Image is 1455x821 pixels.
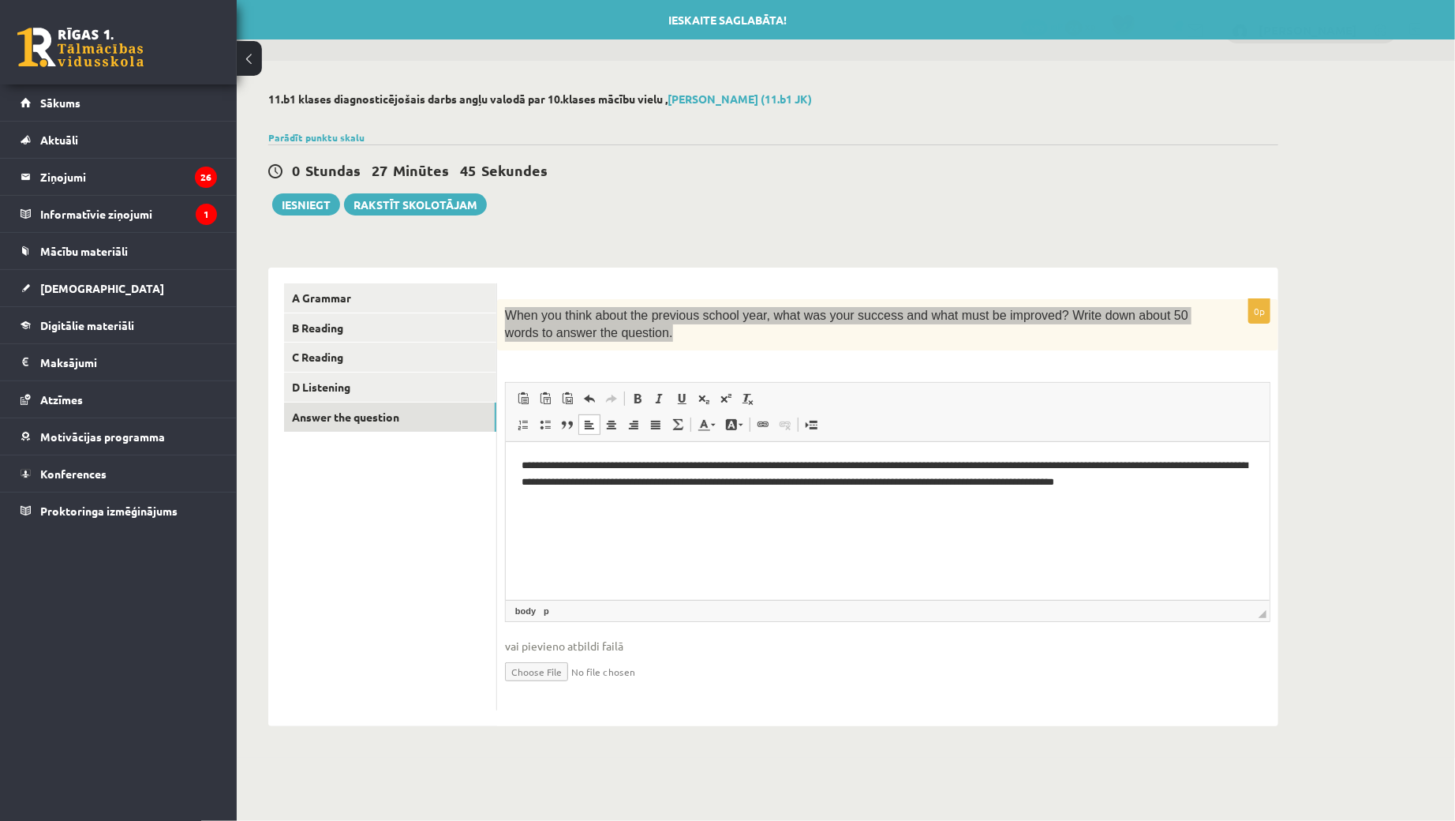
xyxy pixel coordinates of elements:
a: [DEMOGRAPHIC_DATA] [21,270,217,306]
a: Parādīt punktu skalu [268,131,365,144]
p: 0p [1248,298,1270,324]
span: Aktuāli [40,133,78,147]
span: Motivācijas programma [40,429,165,444]
i: 26 [195,167,217,188]
a: Remove Format [737,388,759,409]
a: Ziņojumi26 [21,159,217,195]
span: [DEMOGRAPHIC_DATA] [40,281,164,295]
a: Insert/Remove Bulleted List [534,414,556,435]
a: Rīgas 1. Tālmācības vidusskola [17,28,144,67]
span: Sekundes [481,161,548,179]
span: 0 [292,161,300,179]
a: Justify [645,414,667,435]
i: 1 [196,204,217,225]
span: Digitālie materiāli [40,318,134,332]
a: Mācību materiāli [21,233,217,269]
a: Redo (Ctrl+Y) [600,388,623,409]
a: Underline (Ctrl+U) [671,388,693,409]
a: body element [512,604,539,618]
a: B Reading [284,313,496,343]
a: D Listening [284,373,496,402]
a: Insert Page Break for Printing [800,414,822,435]
span: Stundas [305,161,361,179]
legend: Ziņojumi [40,159,217,195]
a: Italic (Ctrl+I) [649,388,671,409]
iframe: Editor, wiswyg-editor-user-answer-47024819989820 [506,442,1270,600]
a: Proktoringa izmēģinājums [21,493,217,529]
a: Maksājumi [21,344,217,381]
a: Subscript [693,388,715,409]
a: Rakstīt skolotājam [344,193,487,216]
a: Aktuāli [21,122,217,158]
span: Minūtes [393,161,449,179]
a: [PERSON_NAME] (11.b1 JK) [668,92,812,106]
span: Konferences [40,467,107,481]
span: vai pievieno atbildi failā [505,638,1270,654]
a: Informatīvie ziņojumi1 [21,196,217,232]
span: Sākums [40,96,80,110]
a: C Reading [284,343,496,372]
a: Math [667,414,689,435]
span: Proktoringa izmēģinājums [40,504,178,518]
a: Motivācijas programma [21,418,217,455]
span: Resize [1259,610,1266,618]
span: When you think about the previous school year, what was your success and what must be improved? W... [505,309,1188,339]
a: A Grammar [284,283,496,313]
a: Insert/Remove Numbered List [512,414,534,435]
a: Link (Ctrl+K) [752,414,774,435]
a: p element [540,604,552,618]
span: 27 [372,161,387,179]
h2: 11.b1 klases diagnosticējošais darbs angļu valodā par 10.klases mācību vielu , [268,92,1278,106]
a: Center [600,414,623,435]
a: Bold (Ctrl+B) [627,388,649,409]
a: Konferences [21,455,217,492]
span: Atzīmes [40,392,83,407]
a: Undo (Ctrl+Z) [578,388,600,409]
a: Block Quote [556,414,578,435]
a: Sākums [21,84,217,121]
a: Text Color [693,414,720,435]
a: Answer the question [284,403,496,432]
a: Atzīmes [21,381,217,418]
a: Superscript [715,388,737,409]
span: 45 [460,161,476,179]
a: Align Right [623,414,645,435]
a: Paste (Ctrl+V) [512,388,534,409]
a: Paste from Word [556,388,578,409]
span: Mācību materiāli [40,244,128,258]
a: Digitālie materiāli [21,307,217,343]
legend: Informatīvie ziņojumi [40,196,217,232]
legend: Maksājumi [40,344,217,381]
a: Paste as plain text (Ctrl+Shift+V) [534,388,556,409]
button: Iesniegt [272,193,340,216]
a: Background Color [720,414,748,435]
a: Align Left [578,414,600,435]
a: Unlink [774,414,796,435]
